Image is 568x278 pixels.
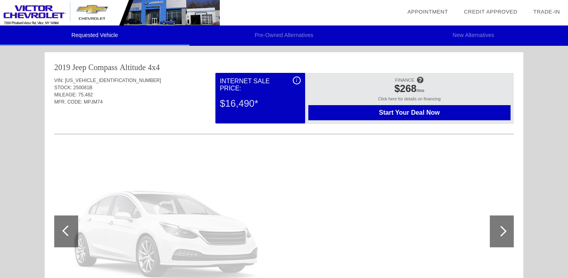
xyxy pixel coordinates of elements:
a: Trade-In [533,9,560,15]
div: Internet Sale Price: [220,76,300,93]
li: Pre-Owned Alternatives [189,25,379,46]
span: MPJM74 [84,99,103,105]
span: 75,482 [78,92,93,98]
span: MFR. CODE: [54,99,83,105]
span: [US_VEHICLE_IDENTIFICATION_NUMBER] [65,78,161,83]
div: /mo [312,83,507,96]
span: STOCK: [54,85,72,90]
span: VIN: [54,78,63,83]
div: Click here for details on financing [308,96,511,105]
div: Altitude 4x4 [120,62,160,73]
div: $16,490* [220,93,300,114]
span: MILEAGE: [54,92,77,98]
a: Credit Approved [464,9,517,15]
div: Quoted on [DATE] 3:31:33 PM [54,110,514,123]
span: $268 [394,83,417,94]
li: New Alternatives [379,25,568,46]
div: 2019 Jeep Compass [54,62,118,73]
span: 250081B [73,85,93,90]
span: i [296,78,297,83]
span: Start Your Deal Now [318,109,501,116]
a: Appointment [407,9,448,15]
span: FINANCE [395,78,414,82]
